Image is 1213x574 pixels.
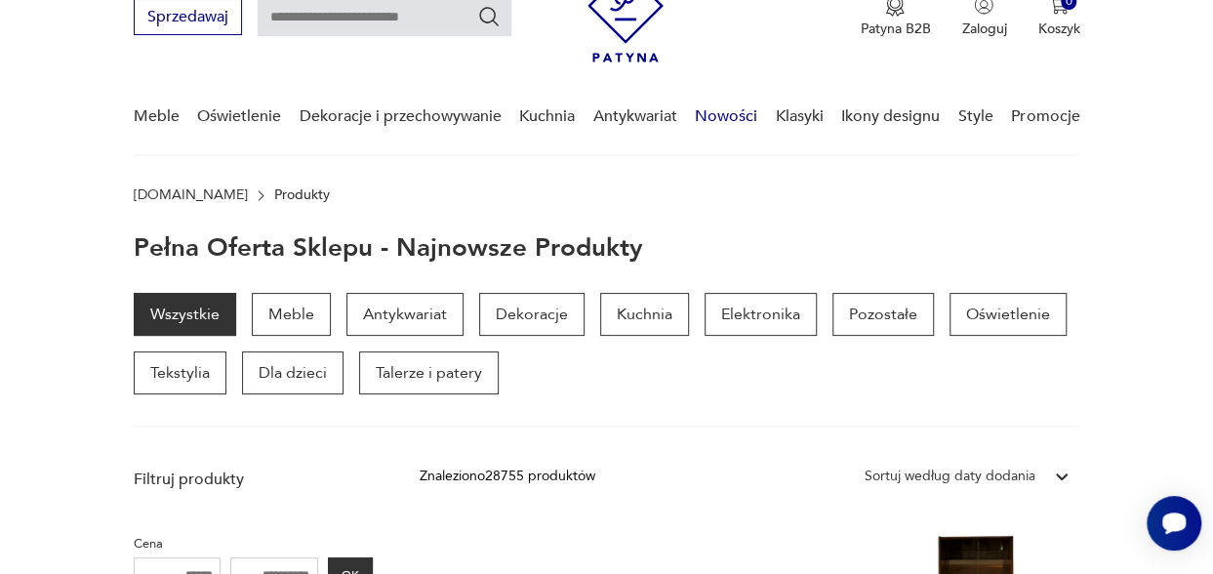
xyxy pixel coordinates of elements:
a: Dekoracje i przechowywanie [300,79,502,154]
p: Zaloguj [961,20,1006,38]
a: Promocje [1011,79,1079,154]
a: Meble [134,79,180,154]
a: Antykwariat [346,293,464,336]
p: Koszyk [1037,20,1079,38]
a: Nowości [695,79,757,154]
a: Talerze i patery [359,351,499,394]
iframe: Smartsupp widget button [1147,496,1201,551]
a: Meble [252,293,331,336]
a: Elektronika [705,293,817,336]
a: Wszystkie [134,293,236,336]
h1: Pełna oferta sklepu - najnowsze produkty [134,234,643,262]
p: Produkty [274,187,330,203]
a: Dekoracje [479,293,585,336]
a: Tekstylia [134,351,226,394]
a: Kuchnia [519,79,575,154]
p: Cena [134,533,373,554]
a: Ikony designu [841,79,940,154]
a: Dla dzieci [242,351,344,394]
a: Oświetlenie [950,293,1067,336]
button: Szukaj [477,5,501,28]
div: Znaleziono 28755 produktów [420,466,595,487]
div: Sortuj według daty dodania [864,466,1034,487]
a: Oświetlenie [197,79,281,154]
a: Klasyki [776,79,824,154]
a: Kuchnia [600,293,689,336]
a: Style [958,79,993,154]
p: Filtruj produkty [134,469,373,490]
p: Patyna B2B [860,20,930,38]
a: Pozostałe [832,293,934,336]
a: Antykwariat [593,79,677,154]
a: Sprzedawaj [134,12,242,25]
a: [DOMAIN_NAME] [134,187,248,203]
